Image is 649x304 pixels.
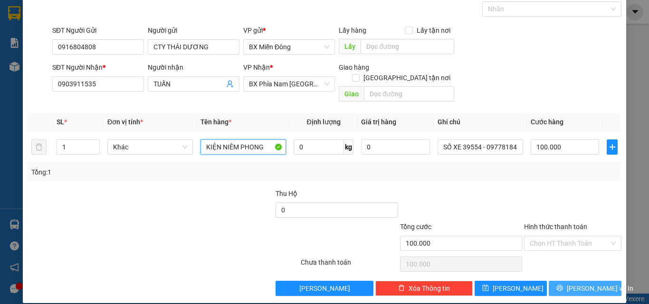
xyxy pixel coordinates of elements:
th: Ghi chú [434,113,527,131]
button: [PERSON_NAME] [276,281,373,296]
div: SĐT Người Nhận [52,62,144,73]
span: Xóa Thông tin [409,283,450,294]
li: Cúc Tùng [5,5,138,23]
span: save [482,285,489,292]
span: kg [344,139,353,155]
span: Lấy hàng [339,27,366,34]
input: 0 [361,139,429,155]
button: deleteXóa Thông tin [375,281,473,296]
button: printer[PERSON_NAME] và In [549,281,621,296]
span: Định lượng [306,118,340,126]
label: Hình thức thanh toán [524,223,587,230]
span: Cước hàng [531,118,563,126]
span: Đơn vị tính [107,118,143,126]
span: SL [57,118,64,126]
div: Chưa thanh toán [300,257,399,274]
input: Dọc đường [364,86,454,101]
button: delete [31,139,47,155]
span: BX Miền Đông [249,40,329,54]
span: Tên hàng [200,118,231,126]
div: Người nhận [148,62,239,73]
div: Tổng: 1 [31,167,251,177]
span: [PERSON_NAME] [299,283,350,294]
span: Khác [113,140,187,154]
button: save[PERSON_NAME] [475,281,547,296]
span: [GEOGRAPHIC_DATA] tận nơi [360,73,454,83]
span: Tổng cước [400,223,431,230]
span: Giao hàng [339,64,369,71]
div: SĐT Người Gửi [52,25,144,36]
button: plus [607,139,618,155]
span: Giá trị hàng [361,118,396,126]
input: Dọc đường [361,39,454,54]
span: BX Phía Nam Nha Trang [249,77,329,91]
span: Giao [339,86,364,101]
input: Ghi Chú [438,139,523,155]
span: VP Nhận [243,64,270,71]
span: Lấy tận nơi [413,25,454,36]
span: Lấy [339,39,361,54]
li: VP BX Miền Đông [5,40,66,51]
span: delete [398,285,405,292]
div: Người gửi [148,25,239,36]
li: VP BX Phía Nam [GEOGRAPHIC_DATA] [66,40,126,72]
span: [PERSON_NAME] [493,283,544,294]
span: plus [607,143,617,151]
span: [PERSON_NAME] và In [567,283,633,294]
span: Thu Hộ [276,190,297,197]
b: 339 Đinh Bộ Lĩnh, P26 [5,52,50,70]
span: environment [5,53,11,59]
div: VP gửi [243,25,335,36]
span: printer [556,285,563,292]
input: VD: Bàn, Ghế [200,139,286,155]
span: user-add [226,80,234,88]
